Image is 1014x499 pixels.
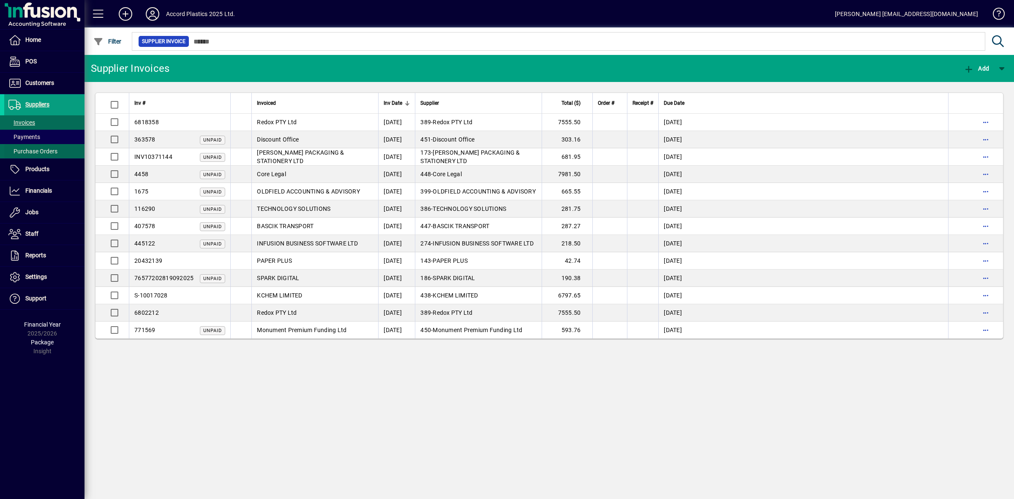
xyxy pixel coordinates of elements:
button: More options [979,150,992,164]
td: [DATE] [378,304,415,322]
td: - [415,183,542,200]
td: [DATE] [658,166,948,183]
td: - [415,252,542,270]
td: [DATE] [658,114,948,131]
td: 281.75 [542,200,592,218]
span: Receipt # [632,98,653,108]
span: OLDFIELD ACCOUNTING & ADVISORY [257,188,360,195]
a: Knowledge Base [987,2,1003,29]
span: 274 [420,240,431,247]
td: [DATE] [658,235,948,252]
a: Customers [4,73,84,94]
span: Unpaid [203,328,222,333]
span: Purchase Orders [8,148,57,155]
span: 386 [420,205,431,212]
span: 451 [420,136,431,143]
span: Inv # [134,98,145,108]
span: Unpaid [203,276,222,281]
td: [DATE] [378,218,415,235]
td: - [415,200,542,218]
div: Invoiced [257,98,373,108]
span: 448 [420,171,431,177]
div: Inv # [134,98,225,108]
td: - [415,166,542,183]
button: More options [979,185,992,198]
td: [DATE] [378,252,415,270]
td: [DATE] [658,148,948,166]
span: INFUSION BUSINESS SOFTWARE LTD [257,240,358,247]
button: Add [112,6,139,22]
td: [DATE] [658,131,948,148]
td: 681.95 [542,148,592,166]
span: Payments [8,134,40,140]
td: [DATE] [378,200,415,218]
td: 287.27 [542,218,592,235]
span: Reports [25,252,46,259]
span: [PERSON_NAME] PACKAGING & STATIONERY LTD [257,149,344,164]
div: [PERSON_NAME] [EMAIL_ADDRESS][DOMAIN_NAME] [835,7,978,21]
span: Redox PTY Ltd [257,309,297,316]
a: Purchase Orders [4,144,84,158]
span: Products [25,166,49,172]
td: [DATE] [658,200,948,218]
a: Reports [4,245,84,266]
span: SPARK DIGITAL [257,275,299,281]
span: 450 [420,327,431,333]
span: Due Date [664,98,684,108]
span: Unpaid [203,224,222,229]
span: OLDFIELD ACCOUNTING & ADVISORY [433,188,536,195]
span: POS [25,58,37,65]
span: Discount Office [433,136,474,143]
span: 407578 [134,223,155,229]
span: 445122 [134,240,155,247]
span: S-10017028 [134,292,168,299]
button: More options [979,115,992,129]
span: INFUSION BUSINESS SOFTWARE LTD [433,240,534,247]
button: Profile [139,6,166,22]
td: - [415,287,542,304]
span: Staff [25,230,38,237]
a: Products [4,159,84,180]
a: Support [4,288,84,309]
span: SPARK DIGITAL [433,275,475,281]
span: 399 [420,188,431,195]
button: More options [979,133,992,146]
td: [DATE] [378,183,415,200]
td: 7555.50 [542,304,592,322]
div: Order # [598,98,622,108]
span: Supplier [420,98,439,108]
span: 6818358 [134,119,159,125]
button: More options [979,306,992,319]
span: PAPER PLUS [433,257,468,264]
span: TECHNOLOGY SOLUTIONS [433,205,506,212]
span: TECHNOLOGY SOLUTIONS [257,205,330,212]
td: 593.76 [542,322,592,338]
button: More options [979,202,992,215]
span: 1675 [134,188,148,195]
a: Financials [4,180,84,202]
span: Invoices [8,119,35,126]
button: More options [979,254,992,267]
span: 143 [420,257,431,264]
div: Inv Date [384,98,410,108]
button: More options [979,237,992,250]
span: Package [31,339,54,346]
td: [DATE] [378,114,415,131]
span: Unpaid [203,137,222,143]
div: Supplier Invoices [91,62,169,75]
button: More options [979,323,992,337]
span: Monument Premium Funding Ltd [257,327,346,333]
a: POS [4,51,84,72]
td: 7555.50 [542,114,592,131]
td: [DATE] [378,166,415,183]
a: Jobs [4,202,84,223]
td: [DATE] [378,148,415,166]
span: 6802212 [134,309,159,316]
td: [DATE] [378,287,415,304]
span: Financial Year [24,321,61,328]
span: Redox PTY Ltd [433,309,472,316]
span: Redox PTY Ltd [257,119,297,125]
span: KCHEM LIMITED [257,292,302,299]
span: Add [964,65,989,72]
button: Filter [91,34,124,49]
